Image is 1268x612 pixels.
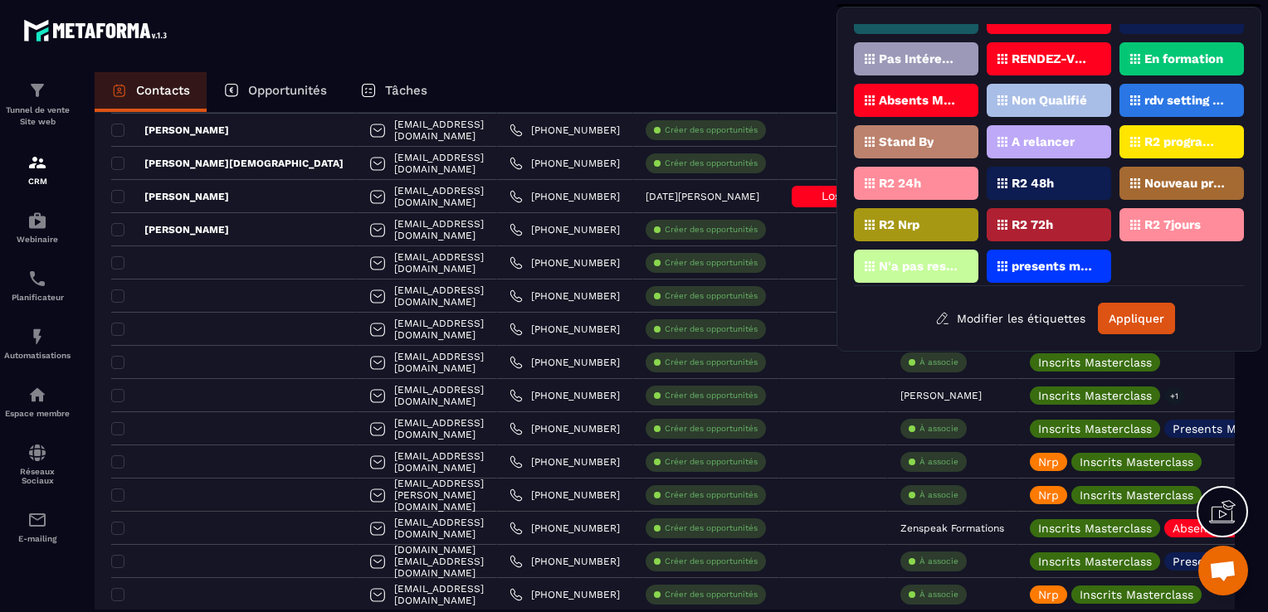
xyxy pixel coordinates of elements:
[510,522,620,535] a: [PHONE_NUMBER]
[95,72,207,112] a: Contacts
[1080,589,1193,600] p: Inscrits Masterclass
[4,351,71,360] p: Automatisations
[248,83,327,98] p: Opportunités
[510,124,620,137] a: [PHONE_NUMBER]
[879,95,959,106] p: Absents Masterclass
[23,15,173,46] img: logo
[879,136,934,148] p: Stand By
[510,256,620,270] a: [PHONE_NUMBER]
[4,68,71,140] a: formationformationTunnel de vente Site web
[665,124,758,136] p: Créer des opportunités
[1038,357,1152,368] p: Inscrits Masterclass
[27,443,47,463] img: social-network
[27,510,47,530] img: email
[27,269,47,289] img: scheduler
[879,177,921,189] p: R2 24h
[4,198,71,256] a: automationsautomationsWebinaire
[27,327,47,347] img: automations
[4,430,71,498] a: social-networksocial-networkRéseaux Sociaux
[510,157,620,170] a: [PHONE_NUMBER]
[665,556,758,567] p: Créer des opportunités
[919,556,958,567] p: À associe
[510,389,620,402] a: [PHONE_NUMBER]
[4,372,71,430] a: automationsautomationsEspace membre
[1144,219,1201,231] p: R2 7jours
[665,489,758,501] p: Créer des opportunités
[900,390,982,401] p: [PERSON_NAME]
[111,124,229,137] p: [PERSON_NAME]
[665,390,758,401] p: Créer des opportunités
[4,409,71,418] p: Espace membre
[879,219,919,231] p: R2 Nrp
[27,80,47,100] img: formation
[27,211,47,231] img: automations
[4,177,71,186] p: CRM
[665,423,758,435] p: Créer des opportunités
[1080,489,1193,501] p: Inscrits Masterclass
[4,256,71,314] a: schedulerschedulerPlanificateur
[4,104,71,128] p: Tunnel de vente Site web
[665,224,758,236] p: Créer des opportunités
[4,140,71,198] a: formationformationCRM
[510,323,620,336] a: [PHONE_NUMBER]
[879,260,959,272] p: N'a pas reservé Rdv Zenspeak
[1038,456,1059,468] p: Nrp
[207,72,344,112] a: Opportunités
[919,489,958,501] p: À associe
[111,223,229,236] p: [PERSON_NAME]
[665,323,758,335] p: Créer des opportunités
[1012,53,1092,65] p: RENDEZ-VOUS PROGRAMMé V1 (ZenSpeak à vie)
[1038,556,1152,567] p: Inscrits Masterclass
[1144,177,1225,189] p: Nouveau prospect
[344,72,444,112] a: Tâches
[27,385,47,405] img: automations
[1012,136,1075,148] p: A relancer
[510,588,620,601] a: [PHONE_NUMBER]
[510,190,620,203] a: [PHONE_NUMBER]
[919,423,958,435] p: À associe
[1080,456,1193,468] p: Inscrits Masterclass
[1038,522,1152,534] p: Inscrits Masterclass
[1038,423,1152,435] p: Inscrits Masterclass
[1012,95,1087,106] p: Non Qualifié
[919,357,958,368] p: À associe
[665,290,758,302] p: Créer des opportunités
[1144,136,1225,148] p: R2 programmé
[1198,546,1248,595] div: Ouvrir le chat
[510,223,620,236] a: [PHONE_NUMBER]
[665,158,758,169] p: Créer des opportunités
[1012,177,1054,189] p: R2 48h
[510,488,620,502] a: [PHONE_NUMBER]
[510,555,620,568] a: [PHONE_NUMBER]
[919,456,958,468] p: À associe
[510,422,620,435] a: [PHONE_NUMBER]
[1012,260,1092,272] p: presents masterclass
[1038,390,1152,401] p: Inscrits Masterclass
[900,522,1004,534] p: Zenspeak Formations
[510,455,620,469] a: [PHONE_NUMBER]
[385,83,427,98] p: Tâches
[665,357,758,368] p: Créer des opportunités
[4,534,71,543] p: E-mailing
[879,53,959,65] p: Pas Intéressé
[1038,589,1059,600] p: Nrp
[1144,95,1225,106] p: rdv setting posé
[665,522,758,534] p: Créer des opportunités
[1012,219,1053,231] p: R2 72h
[111,157,344,170] p: [PERSON_NAME][DEMOGRAPHIC_DATA]
[4,467,71,485] p: Réseaux Sociaux
[4,235,71,244] p: Webinaire
[665,257,758,269] p: Créer des opportunités
[1098,303,1175,334] button: Appliquer
[919,589,958,600] p: À associe
[111,190,229,203] p: [PERSON_NAME]
[822,189,846,202] span: Lost
[923,304,1098,333] button: Modifier les étiquettes
[646,191,759,202] p: [DATE][PERSON_NAME]
[1164,387,1184,405] p: +1
[665,456,758,468] p: Créer des opportunités
[510,289,620,303] a: [PHONE_NUMBER]
[510,356,620,369] a: [PHONE_NUMBER]
[4,293,71,302] p: Planificateur
[1038,489,1059,501] p: Nrp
